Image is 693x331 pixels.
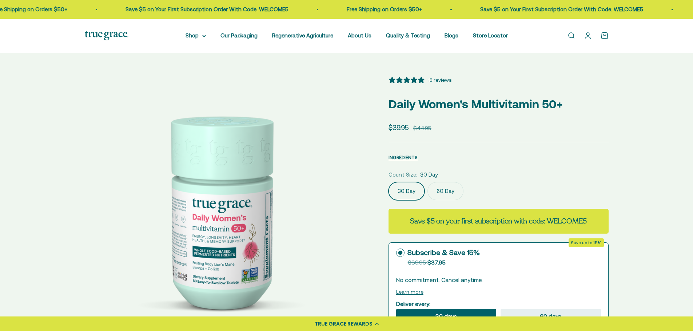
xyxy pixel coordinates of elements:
[410,216,587,226] strong: Save $5 on your first subscription with code: WELCOME5
[348,32,371,39] a: About Us
[389,153,418,162] button: INGREDIENTS
[420,170,438,179] span: 30 Day
[389,95,609,113] p: Daily Women's Multivitamin 50+
[339,6,414,12] a: Free Shipping on Orders $50+
[386,32,430,39] a: Quality & Testing
[186,31,206,40] summary: Shop
[389,122,409,133] sale-price: $39.95
[389,170,417,179] legend: Count Size:
[473,32,508,39] a: Store Locator
[220,32,258,39] a: Our Packaging
[389,76,451,84] button: 5 stars, 15 ratings
[315,320,373,328] div: TRUE GRACE REWARDS
[472,5,635,14] p: Save $5 on Your First Subscription Order With Code: WELCOME5
[118,5,280,14] p: Save $5 on Your First Subscription Order With Code: WELCOME5
[428,76,451,84] div: 15 reviews
[413,124,431,133] compare-at-price: $44.95
[272,32,333,39] a: Regenerative Agriculture
[445,32,458,39] a: Blogs
[389,155,418,160] span: INGREDIENTS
